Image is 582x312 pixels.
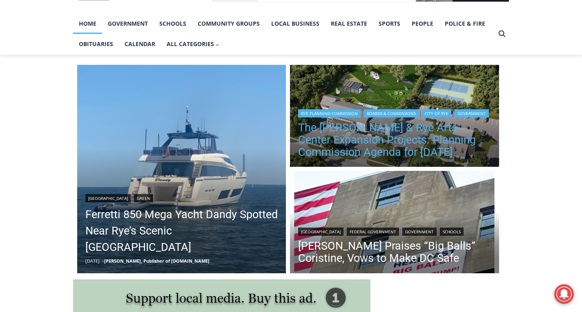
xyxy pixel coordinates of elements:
a: Government [102,13,154,34]
a: Police & Fire [439,13,491,34]
a: Calendar [119,34,161,54]
div: | | | [298,226,491,236]
a: Intern @ [DOMAIN_NAME] [196,79,396,102]
nav: Primary Navigation [73,13,495,55]
div: "the precise, almost orchestrated movements of cutting and assembling sushi and [PERSON_NAME] mak... [84,51,120,97]
a: Green [134,194,153,202]
h4: Book [PERSON_NAME]'s Good Humor for Your Event [249,9,284,31]
a: [PERSON_NAME] Praises “Big Balls” Coristine, Vows to Make DC Safe [298,240,491,264]
a: [GEOGRAPHIC_DATA] [298,228,343,236]
span: Open Tues. - Sun. [PHONE_NUMBER] [2,84,80,115]
a: Rye Planning Commission [298,109,361,117]
img: (PHOTO: President Donald Trump's Truth Social post about about Edward "Big Balls" Coristine gener... [290,171,499,275]
a: Sports [373,13,406,34]
a: Local Business [265,13,325,34]
a: The [PERSON_NAME] & Rye Arts Center Expansion Projects: Planning Commission Agenda for [DATE] [298,122,491,158]
a: Obituaries [73,34,119,54]
a: Read More Trump Praises “Big Balls” Coristine, Vows to Make DC Safe [290,171,499,275]
a: [PERSON_NAME], Publisher of [DOMAIN_NAME] [104,258,210,264]
a: Community Groups [192,13,265,34]
a: Ferretti 850 Mega Yacht Dandy Spotted Near Rye’s Scenic [GEOGRAPHIC_DATA] [85,206,278,255]
button: View Search Form [495,27,509,41]
span: Intern @ [DOMAIN_NAME] [214,81,379,100]
a: Federal Government [347,228,399,236]
div: | [85,193,278,202]
a: Boards & Commissions [364,109,419,117]
a: Real Estate [325,13,373,34]
a: Home [73,13,102,34]
a: Read More The Osborn & Rye Arts Center Expansion Projects: Planning Commission Agenda for Tuesday... [290,65,499,169]
a: [GEOGRAPHIC_DATA] [85,194,131,202]
div: "[PERSON_NAME] and I covered the [DATE] Parade, which was a really eye opening experience as I ha... [206,0,386,79]
a: Read More Ferretti 850 Mega Yacht Dandy Spotted Near Rye’s Scenic Parsonage Point [77,65,286,274]
button: Child menu of All Categories [161,34,225,54]
div: Book [PERSON_NAME]'s Good Humor for Your Drive by Birthday [54,11,202,26]
a: City of Rye [422,109,451,117]
div: | | | [298,108,491,117]
a: Government [402,228,437,236]
a: Government [455,109,489,117]
time: [DATE] [85,258,100,264]
a: People [406,13,439,34]
a: Schools [440,228,464,236]
img: (PHOTO: The Rye Arts Center has developed a conceptual plan and renderings for the development of... [290,65,499,169]
span: – [102,258,104,264]
img: (PHOTO: The 85' foot luxury yacht Dandy was parked just off Rye on Friday, August 8, 2025.) [77,65,286,274]
img: s_800_d653096d-cda9-4b24-94f4-9ae0c7afa054.jpeg [198,0,247,37]
a: Open Tues. - Sun. [PHONE_NUMBER] [0,82,82,102]
a: Schools [154,13,192,34]
a: Book [PERSON_NAME]'s Good Humor for Your Event [243,2,295,37]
